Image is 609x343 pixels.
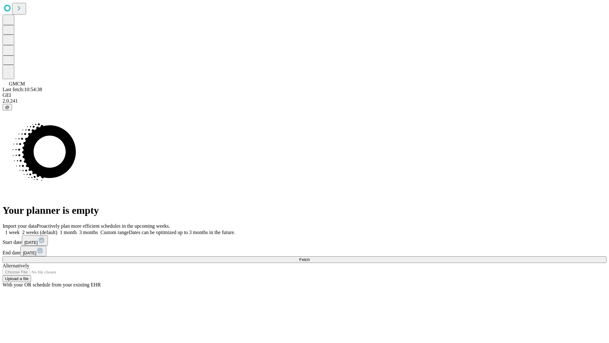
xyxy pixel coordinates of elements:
[3,92,606,98] div: GEI
[24,240,38,245] span: [DATE]
[3,275,31,282] button: Upload a file
[3,104,12,111] button: @
[20,246,46,256] button: [DATE]
[3,246,606,256] div: End date
[79,230,98,235] span: 3 months
[3,256,606,263] button: Fetch
[22,230,57,235] span: 2 weeks (default)
[23,251,36,255] span: [DATE]
[5,105,10,110] span: @
[9,81,25,86] span: GMCM
[3,282,101,287] span: With your OR schedule from your existing EHR
[60,230,77,235] span: 1 month
[3,235,606,246] div: Start date
[3,98,606,104] div: 2.0.241
[129,230,235,235] span: Dates can be optimized up to 3 months in the future.
[3,205,606,216] h1: Your planner is empty
[37,223,170,229] span: Proactively plan more efficient schedules in the upcoming weeks.
[101,230,129,235] span: Custom range
[299,257,310,262] span: Fetch
[3,263,29,268] span: Alternatively
[5,230,20,235] span: 1 week
[3,87,42,92] span: Last fetch: 10:54:38
[22,235,48,246] button: [DATE]
[3,223,37,229] span: Import your data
